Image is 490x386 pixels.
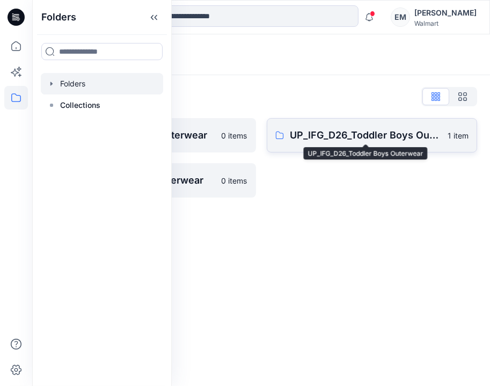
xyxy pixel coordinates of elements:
[222,175,247,186] p: 0 items
[448,130,469,141] p: 1 item
[60,99,100,112] p: Collections
[414,19,477,27] div: Walmart
[414,6,477,19] div: [PERSON_NAME]
[391,8,410,27] div: EM
[222,130,247,141] p: 0 items
[267,118,478,152] a: UP_IFG_D26_Toddler Boys Outerwear1 item
[290,128,442,143] p: UP_IFG_D26_Toddler Boys Outerwear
